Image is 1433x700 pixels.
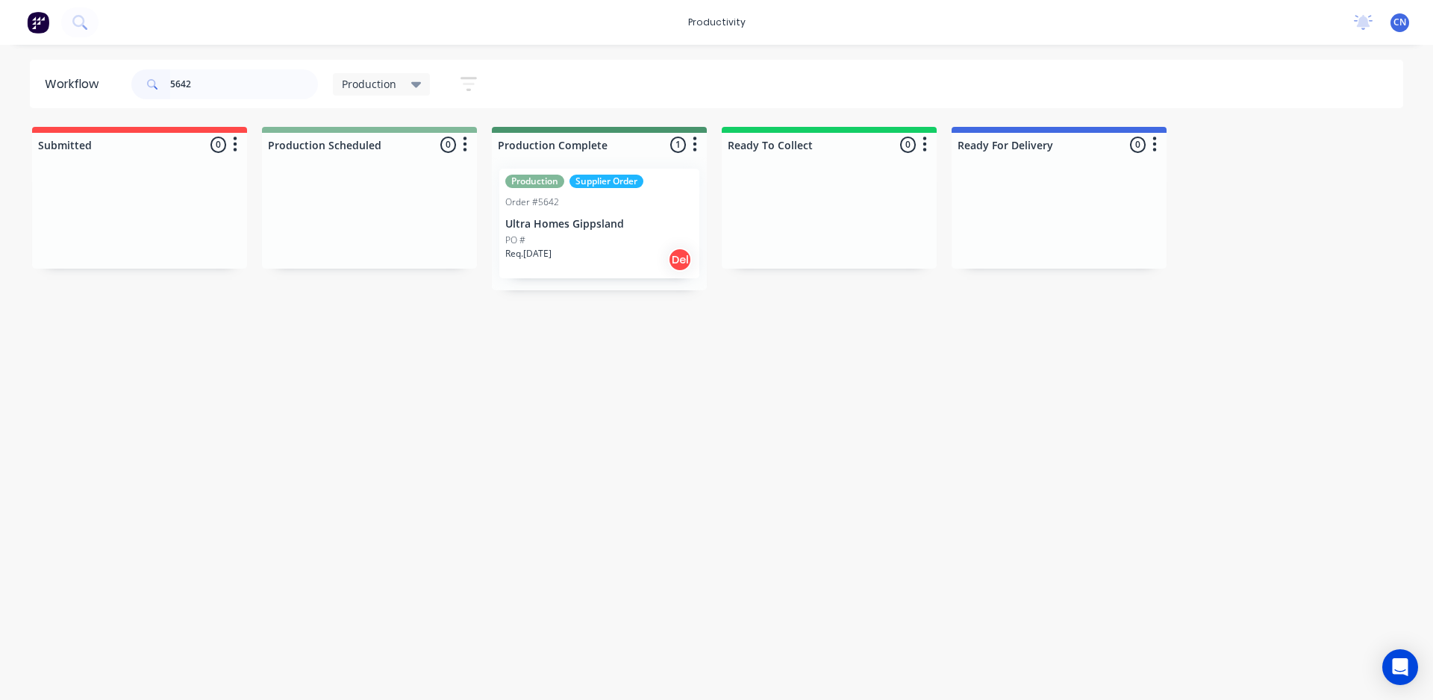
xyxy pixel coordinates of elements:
[342,76,396,92] span: Production
[45,75,106,93] div: Workflow
[505,218,693,231] p: Ultra Homes Gippsland
[1382,649,1418,685] div: Open Intercom Messenger
[668,248,692,272] div: Del
[27,11,49,34] img: Factory
[499,169,699,278] div: ProductionSupplier OrderOrder #5642Ultra Homes GippslandPO #Req.[DATE]Del
[681,11,753,34] div: productivity
[569,175,643,188] div: Supplier Order
[1393,16,1406,29] span: CN
[505,175,564,188] div: Production
[170,69,318,99] input: Search for orders...
[505,196,559,209] div: Order #5642
[505,247,552,260] p: Req. [DATE]
[505,234,525,247] p: PO #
